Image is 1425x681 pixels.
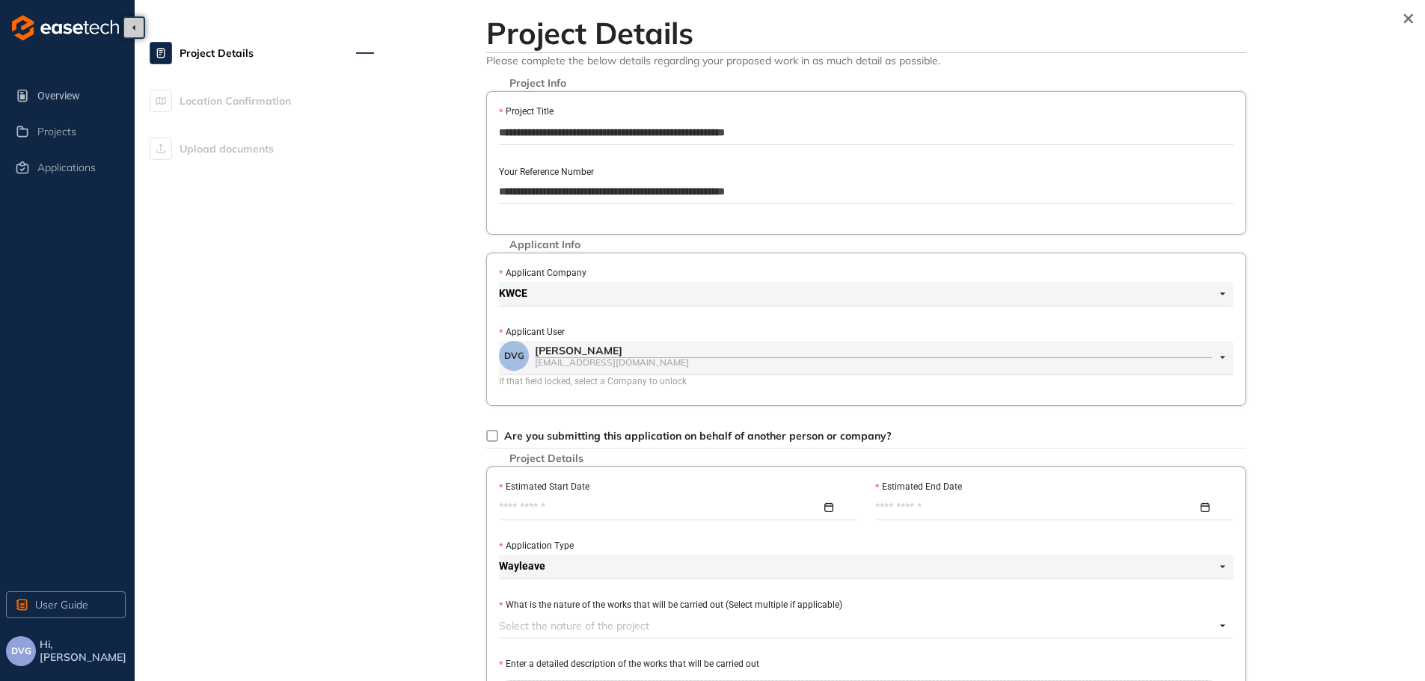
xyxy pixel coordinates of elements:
h2: Project Details [486,15,1246,51]
span: Location Confirmation [180,86,291,116]
span: Overview [37,81,123,111]
span: DVG [504,351,524,361]
span: DVG [11,646,31,656]
span: Please complete the below details regarding your proposed work in as much detail as possible. [486,53,1246,67]
label: Project Title [499,105,554,119]
div: [EMAIL_ADDRESS][DOMAIN_NAME] [535,357,1212,367]
label: Your Reference Number [499,165,594,179]
span: User Guide [35,597,88,613]
img: logo [12,15,119,40]
div: [PERSON_NAME] [535,345,1212,357]
label: Application Type [499,539,574,553]
label: What is the nature of the works that will be carried out (Select multiple if applicable) [499,598,842,612]
span: Hi, [PERSON_NAME] [40,638,129,664]
span: Upload documents [180,134,274,164]
div: If that field locked, select a Company to unlock [499,375,1234,389]
span: KWCE [499,282,1225,306]
button: DVG [6,636,36,666]
span: Are you submitting this application on behalf of another person or company? [504,429,892,443]
input: Estimated Start Date [499,499,821,516]
label: Applicant User [499,325,565,339]
span: Applications [37,161,96,174]
span: Wayleave [499,555,1225,579]
input: Your Reference Number [499,180,1234,203]
label: Applicant Company [499,266,586,280]
span: Project Info [502,77,574,90]
label: Enter a detailed description of the works that will be carried out [499,657,759,671]
button: User Guide [6,591,126,618]
input: Project Title [499,121,1234,144]
label: Estimated End Date [875,480,962,494]
span: Projects [37,126,76,138]
span: Project Details [180,38,254,68]
span: Applicant Info [502,238,588,251]
label: Estimated Start Date [499,480,589,494]
input: Estimated End Date [875,499,1198,516]
span: Project Details [502,452,591,465]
